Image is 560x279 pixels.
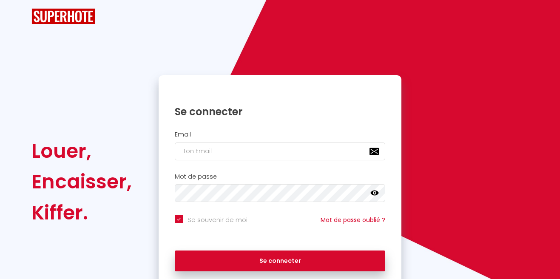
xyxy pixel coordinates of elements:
[175,131,386,138] h2: Email
[31,136,132,166] div: Louer,
[321,216,385,224] a: Mot de passe oublié ?
[175,142,386,160] input: Ton Email
[175,105,386,118] h1: Se connecter
[31,166,132,197] div: Encaisser,
[175,173,386,180] h2: Mot de passe
[31,197,132,228] div: Kiffer.
[175,251,386,272] button: Se connecter
[31,9,95,24] img: SuperHote logo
